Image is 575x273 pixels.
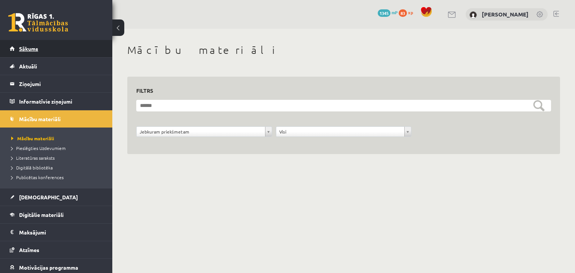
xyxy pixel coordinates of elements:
span: 1345 [378,9,390,17]
span: Digitālie materiāli [19,211,64,218]
a: Digitālie materiāli [10,206,103,223]
a: 83 xp [399,9,417,15]
legend: Ziņojumi [19,75,103,92]
span: Publicētas konferences [11,174,64,180]
a: Pieslēgties Uzdevumiem [11,145,105,151]
a: [DEMOGRAPHIC_DATA] [10,188,103,206]
a: 1345 mP [378,9,398,15]
span: Visi [279,127,402,136]
span: Mācību materiāli [11,135,54,141]
a: Informatīvie ziņojumi [10,93,103,110]
a: Aktuāli [10,58,103,75]
a: Mācību materiāli [11,135,105,142]
a: Sākums [10,40,103,57]
span: Aktuāli [19,63,37,70]
a: [PERSON_NAME] [482,10,529,18]
a: Publicētas konferences [11,174,105,181]
h3: Filtrs [136,86,542,96]
span: Atzīmes [19,246,39,253]
span: 83 [399,9,407,17]
span: Literatūras saraksts [11,155,55,161]
img: Alise Pukalova [469,11,477,19]
a: Visi [276,127,411,136]
a: Jebkuram priekšmetam [137,127,272,136]
span: Mācību materiāli [19,116,61,122]
a: Digitālā bibliotēka [11,164,105,171]
span: xp [408,9,413,15]
h1: Mācību materiāli [127,44,560,56]
a: Rīgas 1. Tālmācības vidusskola [8,13,68,32]
span: mP [392,9,398,15]
a: Literatūras saraksts [11,154,105,161]
a: Atzīmes [10,241,103,258]
a: Mācību materiāli [10,110,103,128]
span: Pieslēgties Uzdevumiem [11,145,66,151]
a: Ziņojumi [10,75,103,92]
span: Jebkuram priekšmetam [140,127,262,136]
legend: Informatīvie ziņojumi [19,93,103,110]
span: Sākums [19,45,38,52]
span: Motivācijas programma [19,264,78,271]
legend: Maksājumi [19,224,103,241]
a: Maksājumi [10,224,103,241]
span: Digitālā bibliotēka [11,165,53,171]
span: [DEMOGRAPHIC_DATA] [19,194,78,200]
